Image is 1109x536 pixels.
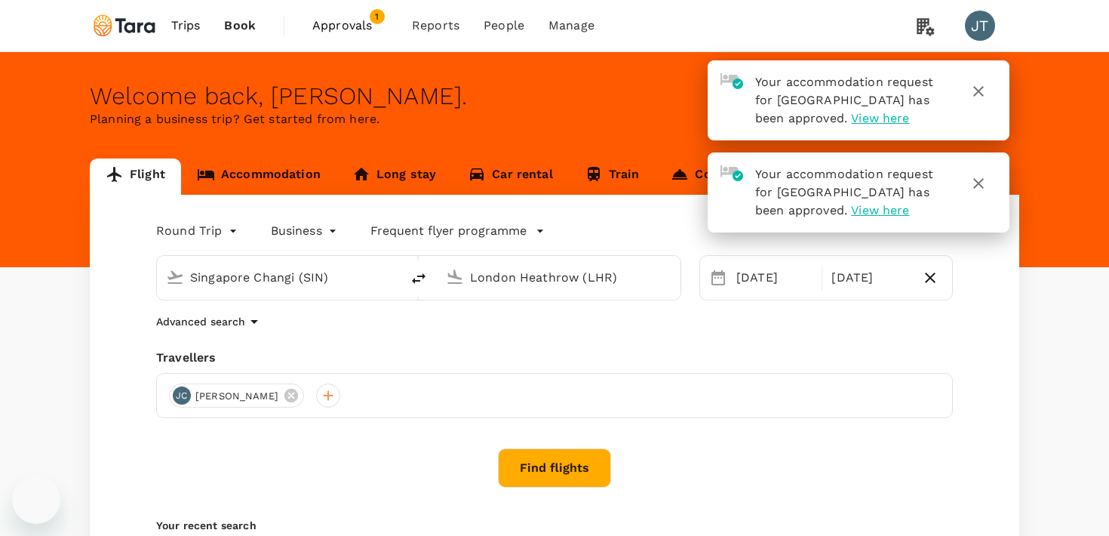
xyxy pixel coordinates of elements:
p: Advanced search [156,314,245,329]
button: delete [401,260,437,297]
div: JC[PERSON_NAME] [169,384,304,408]
span: [PERSON_NAME] [186,389,287,404]
img: hotel-approved [720,73,743,89]
input: Going to [470,266,649,289]
p: Your recent search [156,518,953,533]
span: Manage [548,17,594,35]
input: Depart from [190,266,369,289]
p: Frequent flyer programme [370,222,527,240]
img: hotel-approved [720,165,743,181]
div: JC [173,387,191,405]
p: Planning a business trip? Get started from here. [90,110,1019,128]
a: Train [569,159,656,195]
div: [DATE] [825,263,914,293]
span: View here [851,111,909,125]
span: People [484,17,524,35]
button: Find flights [498,448,611,488]
button: Frequent flyer programme [370,222,545,240]
img: Tara Climate Ltd [90,9,159,42]
span: Book [224,17,256,35]
span: Reports [412,17,459,35]
span: Trips [171,17,201,35]
button: Advanced search [156,313,263,331]
a: Concierge [655,159,771,195]
div: Business [271,219,340,243]
div: Travellers [156,349,953,367]
button: Open [670,276,673,279]
span: Your accommodation request for [GEOGRAPHIC_DATA] has been approved. [755,167,933,217]
span: View here [851,203,909,217]
div: Welcome back , [PERSON_NAME] . [90,82,1019,110]
a: Car rental [452,159,569,195]
div: JT [965,11,995,41]
span: Approvals [312,17,388,35]
span: 1 [370,9,385,24]
span: Your accommodation request for [GEOGRAPHIC_DATA] has been approved. [755,75,933,125]
a: Flight [90,159,181,195]
div: [DATE] [730,263,819,293]
div: Round Trip [156,219,241,243]
a: Accommodation [181,159,336,195]
a: Long stay [336,159,452,195]
iframe: Button to launch messaging window [12,476,60,524]
button: Open [390,276,393,279]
